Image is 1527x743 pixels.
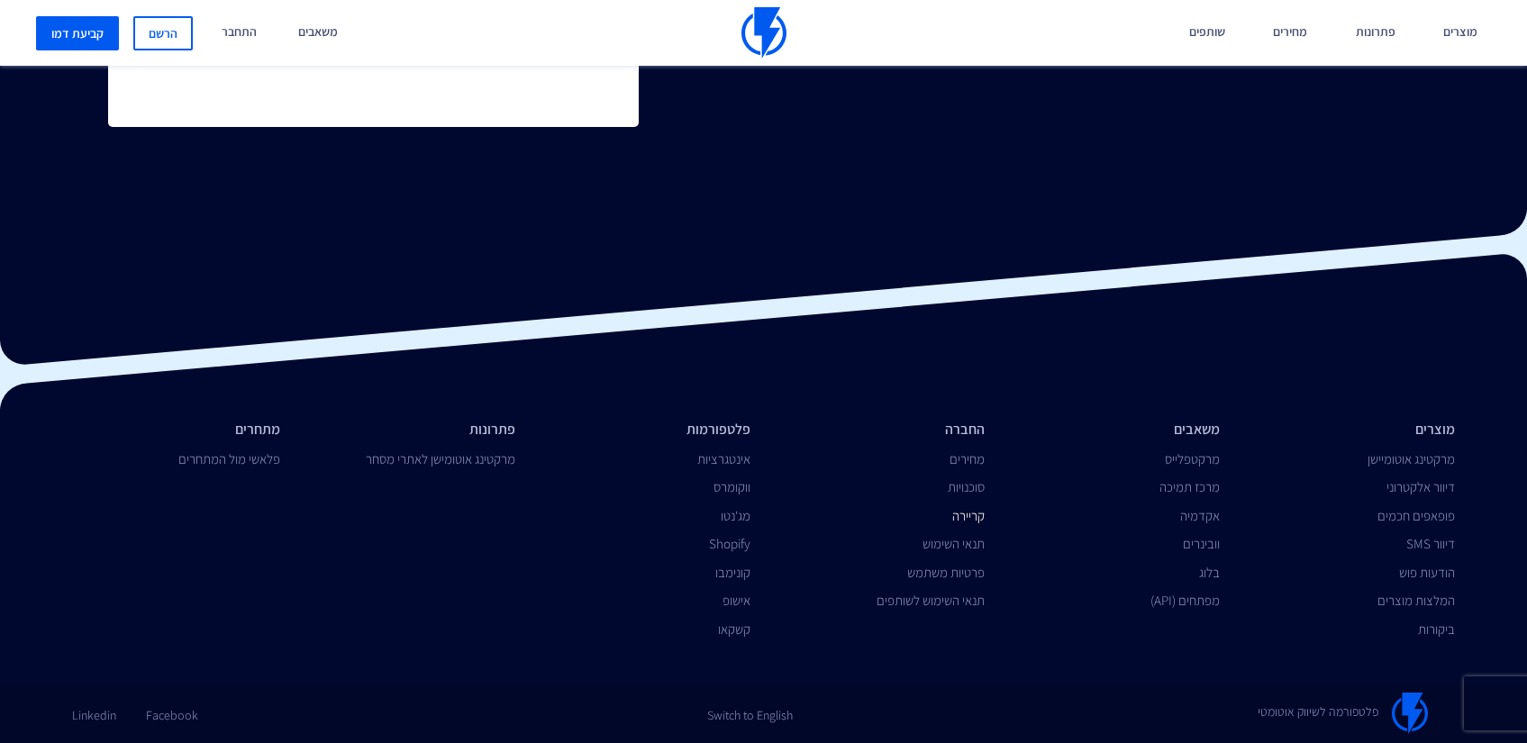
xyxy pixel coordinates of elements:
[1180,507,1220,524] a: אקדמיה
[1418,621,1455,638] a: ביקורות
[707,693,793,724] a: Switch to English
[1377,507,1455,524] a: פופאפים חכמים
[723,592,750,609] a: אישופ
[950,450,985,467] a: מחירים
[777,420,986,440] li: החברה
[1159,478,1220,495] a: מרכז תמיכה
[1247,420,1455,440] li: מוצרים
[1150,592,1220,609] a: מפתחים (API)
[1258,693,1428,734] a: פלטפורמה לשיווק אוטומטי
[72,693,116,724] a: Linkedin
[72,420,280,440] li: מתחרים
[1377,592,1455,609] a: המלצות מוצרים
[146,693,198,724] a: Facebook
[1012,420,1220,440] li: משאבים
[697,450,750,467] a: אינטגרציות
[952,507,985,524] a: קריירה
[1392,693,1428,734] img: Flashy
[542,420,750,440] li: פלטפורמות
[178,450,280,467] a: פלאשי מול המתחרים
[877,592,985,609] a: תנאי השימוש לשותפים
[948,478,985,495] a: סוכנויות
[907,564,985,581] a: פרטיות משתמש
[1183,535,1220,552] a: וובינרים
[1386,478,1455,495] a: דיוור אלקטרוני
[715,564,750,581] a: קונימבו
[1399,564,1455,581] a: הודעות פוש
[1165,450,1220,467] a: מרקטפלייס
[133,16,193,50] a: הרשם
[1368,450,1455,467] a: מרקטינג אוטומיישן
[721,507,750,524] a: מג'נטו
[1406,535,1455,552] a: דיוור SMS
[709,535,750,552] a: Shopify
[1199,564,1220,581] a: בלוג
[366,450,515,467] a: מרקטינג אוטומישן לאתרי מסחר
[718,621,750,638] a: קשקאו
[923,535,985,552] a: תנאי השימוש
[36,16,119,50] a: קביעת דמו
[714,478,750,495] a: ווקומרס
[307,420,515,440] li: פתרונות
